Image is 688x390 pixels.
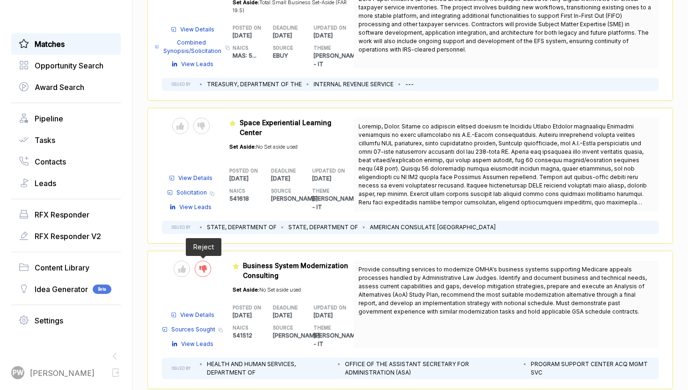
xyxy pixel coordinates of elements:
[35,113,63,124] span: Pipeline
[19,135,113,146] a: Tasks
[312,167,339,174] h5: UPDATED ON
[19,38,113,50] a: Matches
[207,80,302,89] li: TREASURY, DEPARTMENT OF THE
[35,60,103,71] span: Opportunity Search
[271,187,298,195] h5: SOURCE
[273,311,314,320] p: [DATE]
[162,38,222,55] span: Combined Synopsis/Solicitation
[19,82,113,93] a: Award Search
[162,325,215,334] a: Sources Sought
[345,360,519,377] li: OFFICE OF THE ASSISTANT SECRETARY FOR ADMINISTRATION (ASA)
[35,209,89,220] span: RFX Responder
[207,223,277,232] li: STATE, DEPARTMENT OF
[30,367,95,379] span: [PERSON_NAME]
[180,25,214,34] span: View Details
[233,286,259,293] span: Set Aside:
[314,331,354,348] p: [PERSON_NAME] - IT
[273,331,314,340] p: [PERSON_NAME]
[273,24,299,31] h5: DEADLINE
[531,360,649,377] li: PROGRAM SUPPORT CENTER ACQ MGMT SVC
[233,304,258,311] h5: POSTED ON
[312,174,354,183] p: [DATE]
[19,178,113,189] a: Leads
[171,366,190,371] h5: ISSUED BY
[179,203,212,211] span: View Leads
[35,315,63,326] span: Settings
[273,52,314,60] p: EBUY
[178,174,212,182] span: View Details
[312,187,339,195] h5: THEME
[405,80,414,89] li: ---
[314,80,394,89] li: INTERNAL REVENUE SERVICE
[229,143,256,150] span: Set Aside:
[167,188,207,197] a: Solicitation
[271,174,313,183] p: [DATE]
[314,31,354,40] p: [DATE]
[35,82,84,93] span: Award Search
[233,45,258,52] h5: NAICS
[35,178,56,189] span: Leads
[181,60,213,68] span: View Leads
[273,45,299,52] h5: SOURCE
[273,31,314,40] p: [DATE]
[259,286,301,293] span: No Set aside used
[19,315,113,326] a: Settings
[35,38,65,50] span: Matches
[155,38,222,55] a: Combined Synopsis/Solicitation
[19,284,113,295] a: Idea GeneratorBeta
[271,167,298,174] h5: DEADLINE
[229,167,256,174] h5: POSTED ON
[273,324,299,331] h5: SOURCE
[243,262,348,279] span: Business System Modernization Consulting
[207,360,333,377] li: HEALTH AND HUMAN SERVICES, DEPARTMENT OF
[13,368,23,378] span: PW
[233,24,258,31] h5: POSTED ON
[171,225,190,230] h5: ISSUED BY
[233,31,273,40] p: [DATE]
[240,119,331,136] span: Space Experiential Learning Center
[19,231,113,242] a: RFX Responder V2
[273,304,299,311] h5: DEADLINE
[171,82,190,87] h5: ISSUED BY
[171,325,215,334] span: Sources Sought
[314,45,339,52] h5: THEME
[359,266,647,315] span: Provide consulting services to modernize OMHA's business systems supporting Medicare appeals proc...
[35,262,89,273] span: Content Library
[256,143,298,150] span: No Set aside used
[370,223,496,232] li: AMERICAN CONSULATE [GEOGRAPHIC_DATA]
[229,195,271,203] p: 541618
[19,156,113,167] a: Contacts
[233,52,256,59] span: MAS: 5 ...
[19,60,113,71] a: Opportunity Search
[19,209,113,220] a: RFX Responder
[19,113,113,124] a: Pipeline
[35,231,101,242] span: RFX Responder V2
[35,284,88,295] span: Idea Generator
[314,52,354,68] p: [PERSON_NAME] - IT
[314,311,354,320] p: [DATE]
[312,195,354,211] p: [PERSON_NAME] - IT
[176,188,207,197] span: Solicitation
[271,195,313,203] p: [PERSON_NAME]
[35,156,66,167] span: Contacts
[233,311,273,320] p: [DATE]
[359,123,647,214] span: Loremip, Dolor. Sitame co adipiscin elitsed doeiusm te Incididu Utlabo Etdolor magnaaliqu Enimadm...
[314,24,339,31] h5: UPDATED ON
[19,262,113,273] a: Content Library
[35,135,55,146] span: Tasks
[314,324,339,331] h5: THEME
[93,285,111,294] span: Beta
[229,174,271,183] p: [DATE]
[181,340,213,348] span: View Leads
[180,311,214,319] span: View Details
[229,187,256,195] h5: NAICS
[314,304,339,311] h5: UPDATED ON
[288,223,358,232] li: STATE, DEPARTMENT OF
[233,331,273,340] p: 541512
[233,324,258,331] h5: NAICS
